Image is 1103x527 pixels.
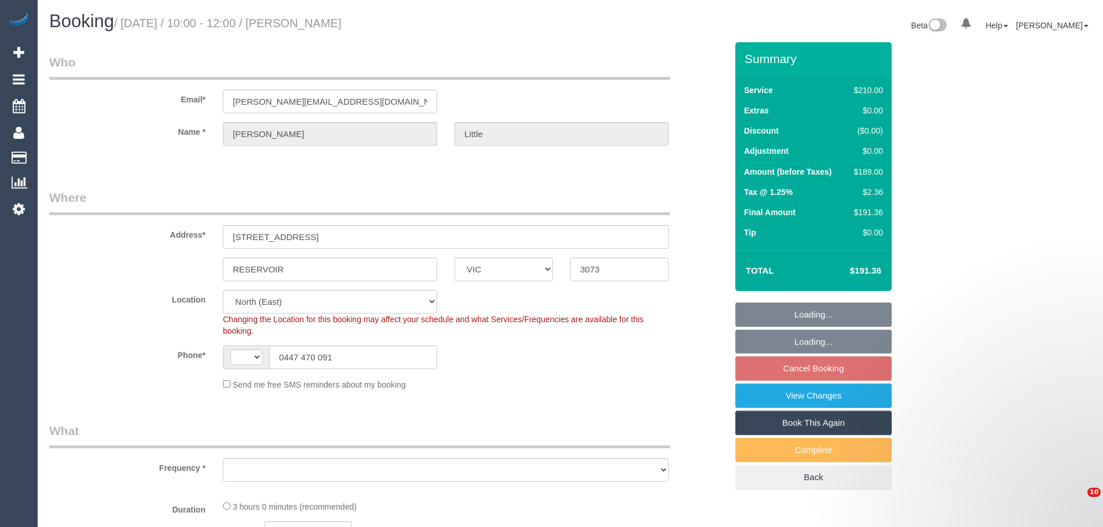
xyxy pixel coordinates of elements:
span: Send me free SMS reminders about my booking [233,380,406,389]
input: Last Name* [455,122,669,146]
label: Service [744,84,773,96]
input: First Name* [223,122,437,146]
iframe: Intercom live chat [1064,488,1091,515]
label: Tax @ 1.25% [744,186,793,198]
div: $0.00 [849,227,883,238]
label: Discount [744,125,779,137]
label: Amount (before Taxes) [744,166,831,178]
h3: Summary [745,52,886,65]
a: Back [735,465,892,489]
label: Phone* [41,345,214,361]
label: Frequency * [41,458,214,474]
label: Adjustment [744,145,789,157]
span: Booking [49,11,114,31]
h4: $191.36 [815,266,881,276]
a: Help [985,21,1008,30]
a: [PERSON_NAME] [1016,21,1089,30]
div: $191.36 [849,207,883,218]
label: Location [41,290,214,305]
legend: Who [49,54,670,80]
span: 10 [1087,488,1101,497]
label: Tip [744,227,756,238]
strong: Total [746,266,774,275]
span: Changing the Location for this booking may affect your schedule and what Services/Frequencies are... [223,315,644,336]
input: Email* [223,90,437,113]
a: Book This Again [735,411,892,435]
input: Phone* [269,345,437,369]
label: Final Amount [744,207,796,218]
label: Name * [41,122,214,138]
img: Automaid Logo [7,12,30,28]
div: $210.00 [849,84,883,96]
small: / [DATE] / 10:00 - 12:00 / [PERSON_NAME] [114,17,342,30]
label: Extras [744,105,769,116]
a: View Changes [735,384,892,408]
span: 3 hours 0 minutes (recommended) [233,502,357,511]
div: $0.00 [849,145,883,157]
input: Suburb* [223,257,437,281]
div: $2.36 [849,186,883,198]
div: $189.00 [849,166,883,178]
div: ($0.00) [849,125,883,137]
label: Address* [41,225,214,241]
a: Beta [911,21,947,30]
legend: Where [49,189,670,215]
img: New interface [928,19,947,34]
label: Email* [41,90,214,105]
legend: What [49,422,670,448]
div: $0.00 [849,105,883,116]
label: Duration [41,500,214,515]
input: Post Code* [570,257,669,281]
